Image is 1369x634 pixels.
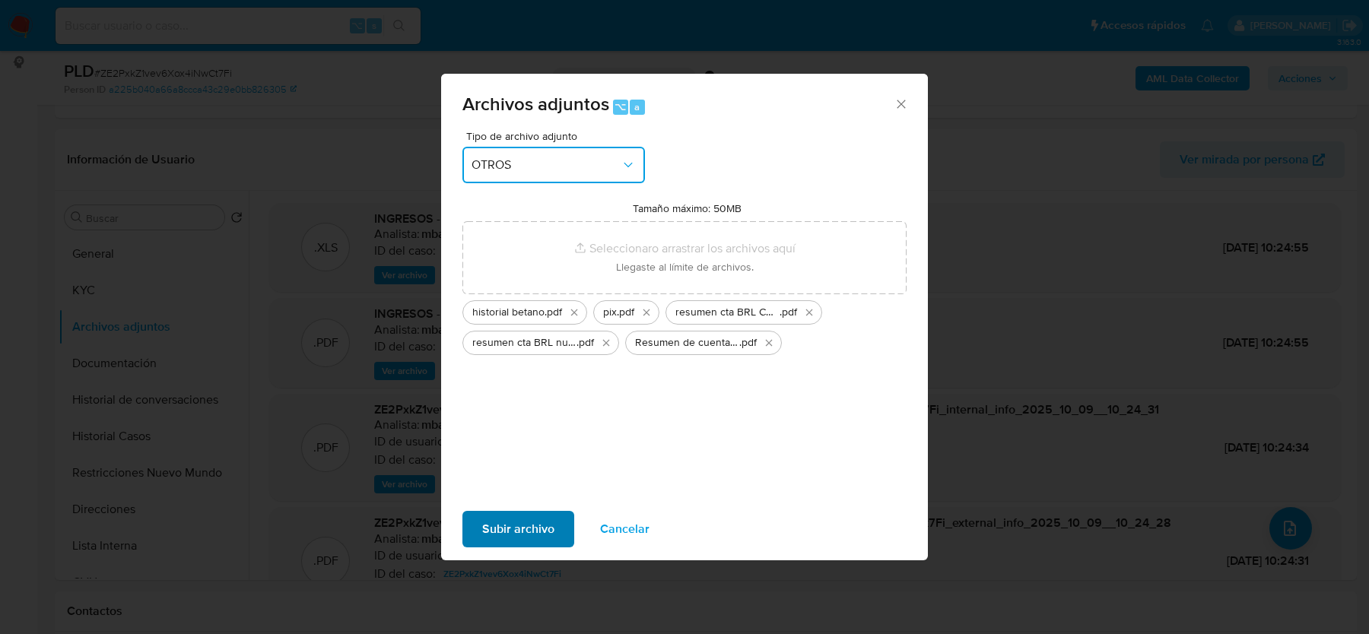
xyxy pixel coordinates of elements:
[462,511,574,547] button: Subir archivo
[633,201,742,215] label: Tamaño máximo: 50MB
[603,305,617,320] span: pix
[600,512,650,546] span: Cancelar
[760,334,778,352] button: Eliminar Resumen de cuenta Santander Río mayo a ago 2025.pdf
[780,305,797,320] span: .pdf
[675,305,780,320] span: resumen cta BRL CAIXA jun a [DATE]
[597,334,615,352] button: Eliminar resumen cta BRL nubank jun a ago 2025.pdf
[635,335,739,350] span: Resumen de cuenta Santander Río mayo a [DATE]
[462,294,907,355] ul: Archivos seleccionados
[800,303,818,322] button: Eliminar resumen cta BRL CAIXA jun a ago 2025.pdf
[617,305,634,320] span: .pdf
[894,97,907,110] button: Cerrar
[462,90,609,117] span: Archivos adjuntos
[739,335,757,350] span: .pdf
[472,335,577,350] span: resumen cta BRL nubank jun a [DATE]
[472,305,545,320] span: historial betano
[565,303,583,322] button: Eliminar historial betano.pdf
[472,157,621,173] span: OTROS
[634,100,640,114] span: a
[577,335,594,350] span: .pdf
[637,303,656,322] button: Eliminar pix.pdf
[545,305,562,320] span: .pdf
[466,131,649,141] span: Tipo de archivo adjunto
[462,147,645,183] button: OTROS
[580,511,669,547] button: Cancelar
[615,100,626,114] span: ⌥
[482,512,554,546] span: Subir archivo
